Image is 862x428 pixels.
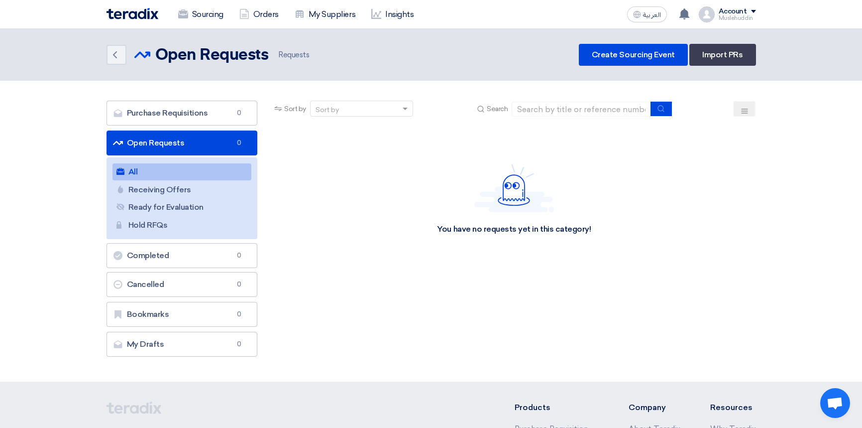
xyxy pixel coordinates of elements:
div: Account [719,7,747,16]
span: Requests [276,49,309,61]
span: 0 [233,138,245,148]
a: Completed0 [107,243,258,268]
span: 0 [233,339,245,349]
div: Sort by [316,105,339,115]
a: Cancelled0 [107,272,258,297]
h2: Open Requests [155,45,269,65]
span: Sort by [284,104,306,114]
a: Purchase Requisitions0 [107,101,258,126]
img: profile_test.png [699,6,715,22]
a: Insights [363,3,422,25]
a: My Suppliers [287,3,363,25]
span: العربية [643,11,661,18]
span: 0 [233,309,245,319]
a: Sourcing [170,3,231,25]
a: Ready for Evaluation [112,199,252,216]
a: Bookmarks0 [107,302,258,327]
a: Hold RFQs [112,217,252,234]
span: 0 [233,251,245,261]
a: Orders [231,3,287,25]
a: Open chat [820,388,850,418]
a: Receiving Offers [112,181,252,198]
input: Search by title or reference number [512,102,651,117]
li: Resources [710,402,756,414]
span: 0 [233,108,245,118]
a: All [112,163,252,180]
img: Hello [474,164,554,212]
div: Muslehuddin [719,15,756,21]
a: Create Sourcing Event [579,44,688,66]
a: My Drafts0 [107,332,258,357]
li: Products [515,402,599,414]
div: You have no requests yet in this category! [437,224,591,235]
a: Open Requests0 [107,131,258,155]
img: Teradix logo [107,8,158,19]
a: Import PRs [689,44,755,66]
span: 0 [233,280,245,289]
button: العربية [627,6,667,22]
span: Search [487,104,508,114]
li: Company [629,402,680,414]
